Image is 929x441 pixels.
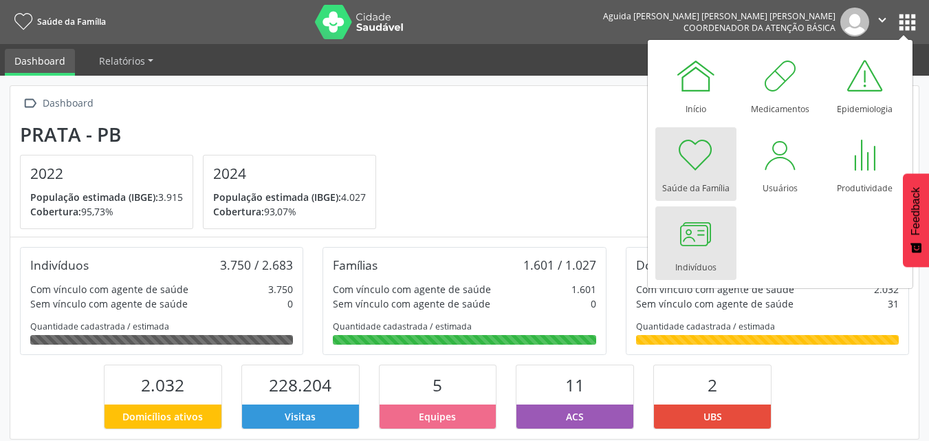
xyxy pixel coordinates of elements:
[708,374,717,396] span: 2
[37,16,106,28] span: Saúde da Família
[20,123,386,146] div: Prata - PB
[910,187,922,235] span: Feedback
[903,173,929,267] button: Feedback - Mostrar pesquisa
[99,54,145,67] span: Relatórios
[141,374,184,396] span: 2.032
[433,374,442,396] span: 5
[840,8,869,36] img: img
[869,8,895,36] button: 
[566,409,584,424] span: ACS
[220,257,293,272] div: 3.750 / 2.683
[30,165,183,182] h4: 2022
[5,49,75,76] a: Dashboard
[30,257,89,272] div: Indivíduos
[874,282,899,297] div: 2.032
[287,297,293,311] div: 0
[419,409,456,424] span: Equipes
[20,94,96,114] a:  Dashboard
[333,321,595,332] div: Quantidade cadastrada / estimada
[636,282,794,297] div: Com vínculo com agente de saúde
[895,10,919,34] button: apps
[591,297,596,311] div: 0
[213,191,341,204] span: População estimada (IBGE):
[333,297,490,311] div: Sem vínculo com agente de saúde
[655,48,736,122] a: Início
[89,49,163,73] a: Relatórios
[30,297,188,311] div: Sem vínculo com agente de saúde
[655,127,736,201] a: Saúde da Família
[269,374,331,396] span: 228.204
[636,257,693,272] div: Domicílios
[703,409,722,424] span: UBS
[268,282,293,297] div: 3.750
[20,94,40,114] i: 
[213,204,366,219] p: 93,07%
[122,409,203,424] span: Domicílios ativos
[636,321,899,332] div: Quantidade cadastrada / estimada
[565,374,584,396] span: 11
[333,282,491,297] div: Com vínculo com agente de saúde
[824,48,906,122] a: Epidemiologia
[523,257,596,272] div: 1.601 / 1.027
[30,321,293,332] div: Quantidade cadastrada / estimada
[603,10,835,22] div: Aguida [PERSON_NAME] [PERSON_NAME] [PERSON_NAME]
[30,190,183,204] p: 3.915
[571,282,596,297] div: 1.601
[40,94,96,114] div: Dashboard
[636,297,794,311] div: Sem vínculo com agente de saúde
[888,297,899,311] div: 31
[213,190,366,204] p: 4.027
[285,409,316,424] span: Visitas
[740,48,821,122] a: Medicamentos
[30,191,158,204] span: População estimada (IBGE):
[333,257,378,272] div: Famílias
[30,204,183,219] p: 95,73%
[213,205,264,218] span: Cobertura:
[30,205,81,218] span: Cobertura:
[655,206,736,280] a: Indivíduos
[740,127,821,201] a: Usuários
[10,10,106,33] a: Saúde da Família
[875,12,890,28] i: 
[213,165,366,182] h4: 2024
[684,22,835,34] span: Coordenador da Atenção Básica
[824,127,906,201] a: Produtividade
[30,282,188,297] div: Com vínculo com agente de saúde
